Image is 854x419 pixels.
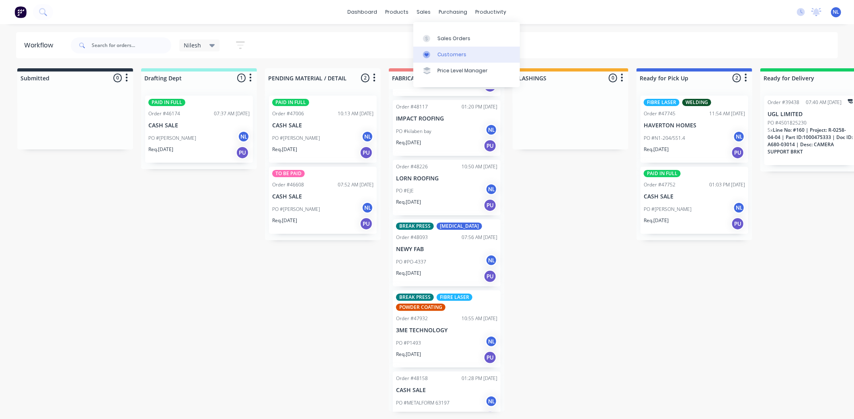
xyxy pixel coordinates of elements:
[393,219,501,286] div: BREAK PRESS[MEDICAL_DATA]Order #4809307:56 AM [DATE]NEWY FABPO #PO-4337NLReq.[DATE]PU
[148,146,173,153] p: Req. [DATE]
[360,146,373,159] div: PU
[462,163,497,170] div: 10:50 AM [DATE]
[184,41,201,49] span: Nilesh
[484,139,497,152] div: PU
[640,167,748,234] div: PAID IN FULLOrder #4775201:03 PM [DATE]CASH SALEPO #[PERSON_NAME]NLReq.[DATE]PU
[768,127,773,133] span: 5 x
[148,110,180,117] div: Order #46174
[640,96,748,163] div: FIBRE LASERWELDINGOrder #4774511:54 AM [DATE]HAVERTON HOMESPO #N1-204/551.4NLReq.[DATE]PU
[148,99,185,106] div: PAID IN FULL
[709,181,745,188] div: 01:03 PM [DATE]
[396,351,421,358] p: Req. [DATE]
[272,170,305,177] div: TO BE PAID
[682,99,711,106] div: WELDING
[344,6,382,18] a: dashboard
[396,339,421,347] p: PO #P1493
[644,170,681,177] div: PAID IN FULL
[806,99,842,106] div: 07:40 AM [DATE]
[768,99,799,106] div: Order #39438
[396,198,421,206] p: Req. [DATE]
[382,6,413,18] div: products
[396,387,497,394] p: CASH SALE
[731,146,744,159] div: PU
[396,375,428,382] div: Order #48158
[145,96,253,163] div: PAID IN FULLOrder #4617407:37 AM [DATE]CASH SALEPO #[PERSON_NAME]NLReq.[DATE]PU
[272,122,374,129] p: CASH SALE
[768,127,853,155] span: Line No: #160 | Project: R-0258-04-04 | Part ID:1000475333 | Doc ID: A680-03014 | Desc: CAMERA SU...
[269,96,377,163] div: PAID IN FULLOrder #4700610:13 AM [DATE]CASH SALEPO #[PERSON_NAME]NLReq.[DATE]PU
[396,246,497,253] p: NEWY FAB
[644,99,680,106] div: FIBRE LASER
[396,175,497,182] p: LORN ROOFING
[644,110,675,117] div: Order #47745
[360,217,373,230] div: PU
[484,199,497,212] div: PU
[148,122,250,129] p: CASH SALE
[396,258,426,266] p: PO #PO-4337
[396,294,434,301] div: BREAK PRESS
[462,315,497,322] div: 10:55 AM [DATE]
[214,110,250,117] div: 07:37 AM [DATE]
[484,351,497,364] div: PU
[393,160,501,216] div: Order #4822610:50 AM [DATE]LORN ROOFINGPO #EJENLReq.[DATE]PU
[272,99,309,106] div: PAID IN FULL
[462,103,497,110] div: 01:20 PM [DATE]
[272,217,297,224] p: Req. [DATE]
[269,167,377,234] div: TO BE PAIDOrder #4660807:52 AM [DATE]CASH SALEPO #[PERSON_NAME]NLReq.[DATE]PU
[485,335,497,347] div: NL
[413,63,520,79] a: Price Level Manager
[272,110,304,117] div: Order #47006
[396,187,414,194] p: PO #EJE
[413,47,520,63] a: Customers
[833,8,840,16] span: NL
[272,206,320,213] p: PO #[PERSON_NAME]
[396,399,450,407] p: PO #METALFORM 63197
[709,110,745,117] div: 11:54 AM [DATE]
[396,411,421,418] p: Req. [DATE]
[14,6,27,18] img: Factory
[396,327,497,334] p: 3ME TECHNOLOGY
[644,135,685,142] p: PO #N1-204/551.4
[437,35,470,42] div: Sales Orders
[733,131,745,143] div: NL
[437,223,482,230] div: [MEDICAL_DATA]
[396,270,421,277] p: Req. [DATE]
[485,254,497,266] div: NL
[396,315,428,322] div: Order #47932
[733,202,745,214] div: NL
[462,375,497,382] div: 01:28 PM [DATE]
[435,6,472,18] div: purchasing
[361,131,374,143] div: NL
[644,193,745,200] p: CASH SALE
[413,6,435,18] div: sales
[236,146,249,159] div: PU
[768,111,853,118] p: UGL LIMITED
[238,131,250,143] div: NL
[472,6,511,18] div: productivity
[396,139,421,146] p: Req. [DATE]
[485,395,497,407] div: NL
[396,304,445,311] div: POWDER COATING
[396,103,428,110] div: Order #48117
[437,294,472,301] div: FIBRE LASER
[396,163,428,170] div: Order #48226
[644,122,745,129] p: HAVERTON HOMES
[485,183,497,195] div: NL
[396,234,428,241] div: Order #48093
[396,128,431,135] p: PO #kilaben bay
[396,115,497,122] p: IMPACT ROOFING
[644,181,675,188] div: Order #47752
[644,206,692,213] p: PO #[PERSON_NAME]
[361,202,374,214] div: NL
[396,223,434,230] div: BREAK PRESS
[24,41,57,50] div: Workflow
[92,37,171,53] input: Search for orders...
[644,217,669,224] p: Req. [DATE]
[485,124,497,136] div: NL
[272,181,304,188] div: Order #46608
[644,146,669,153] p: Req. [DATE]
[338,110,374,117] div: 10:13 AM [DATE]
[484,270,497,283] div: PU
[393,100,501,156] div: Order #4811701:20 PM [DATE]IMPACT ROOFINGPO #kilaben bayNLReq.[DATE]PU
[768,119,807,127] p: PO #4501825230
